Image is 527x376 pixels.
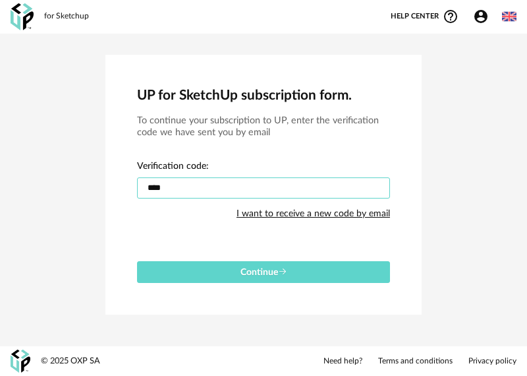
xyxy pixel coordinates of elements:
img: OXP [11,350,30,373]
span: Continue [240,268,287,277]
h3: To continue your subscription to UP, enter the verification code we have sent you by email [137,115,390,139]
img: OXP [11,3,34,30]
img: us [502,9,516,24]
div: for Sketchup [44,11,89,22]
div: © 2025 OXP SA [41,356,100,367]
a: Need help? [323,356,362,367]
span: Account Circle icon [473,9,489,24]
a: Privacy policy [468,356,516,367]
div: I want to receive a new code by email [236,201,390,227]
label: Verification code: [137,162,209,173]
h2: UP for SketchUp subscription form. [137,86,390,104]
span: Help centerHelp Circle Outline icon [391,9,458,24]
span: Account Circle icon [473,9,495,24]
button: Continue [137,261,390,283]
span: Help Circle Outline icon [443,9,458,24]
a: Terms and conditions [378,356,453,367]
